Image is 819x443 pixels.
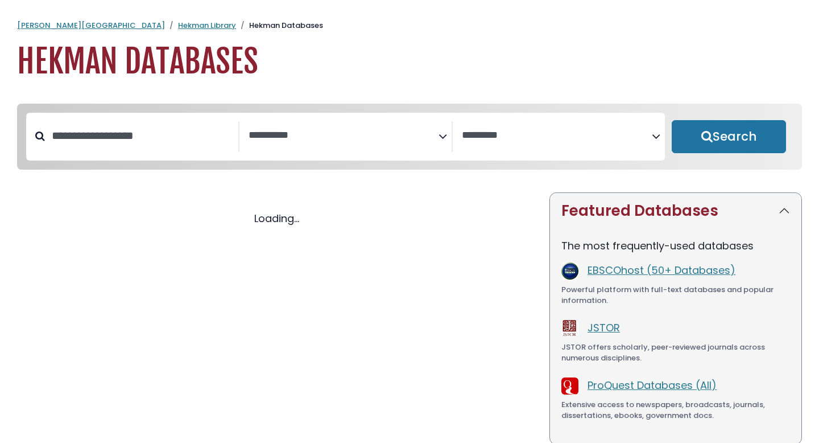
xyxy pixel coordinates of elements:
p: The most frequently-used databases [561,238,790,253]
nav: breadcrumb [17,20,802,31]
a: Hekman Library [178,20,236,31]
div: JSTOR offers scholarly, peer-reviewed journals across numerous disciplines. [561,342,790,364]
div: Powerful platform with full-text databases and popular information. [561,284,790,306]
a: EBSCOhost (50+ Databases) [588,263,735,277]
textarea: Search [249,130,439,142]
li: Hekman Databases [236,20,323,31]
a: [PERSON_NAME][GEOGRAPHIC_DATA] [17,20,165,31]
button: Submit for Search Results [672,120,786,153]
nav: Search filters [17,104,802,170]
textarea: Search [462,130,652,142]
input: Search database by title or keyword [45,126,238,145]
h1: Hekman Databases [17,43,802,81]
div: Extensive access to newspapers, broadcasts, journals, dissertations, ebooks, government docs. [561,399,790,421]
button: Featured Databases [550,193,801,229]
a: ProQuest Databases (All) [588,378,717,392]
a: JSTOR [588,321,620,335]
div: Loading... [17,211,536,226]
